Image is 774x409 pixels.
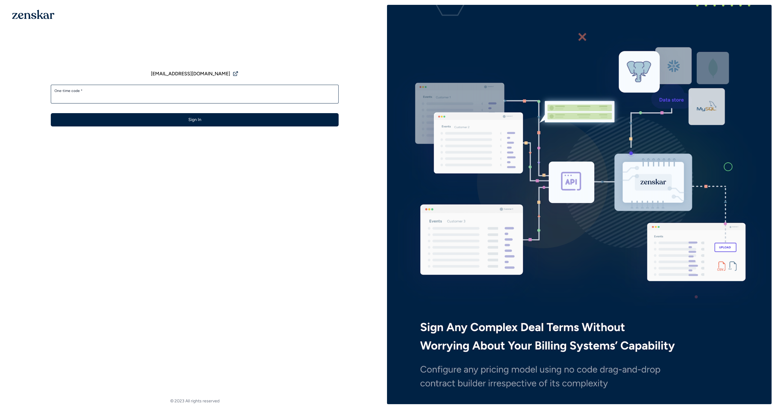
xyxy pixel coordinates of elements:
footer: © 2023 All rights reserved [2,398,387,404]
img: 1OGAJ2xQqyY4LXKgY66KYq0eOWRCkrZdAb3gUhuVAqdWPZE9SRJmCz+oDMSn4zDLXe31Ii730ItAGKgCKgCCgCikA4Av8PJUP... [12,10,54,19]
span: [EMAIL_ADDRESS][DOMAIN_NAME] [151,70,230,77]
label: One-time code * [54,88,335,93]
button: Sign In [51,113,339,126]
